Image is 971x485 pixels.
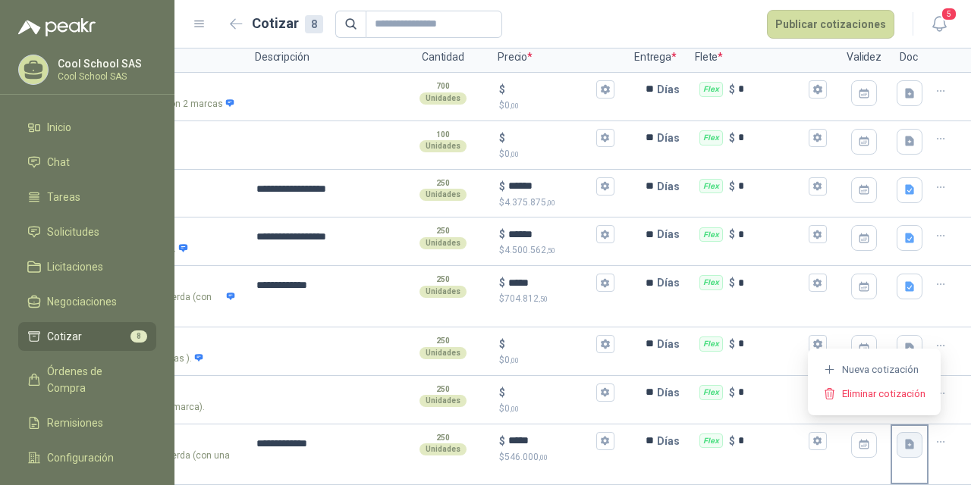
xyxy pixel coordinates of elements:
[508,277,593,289] input: $$704.812,50
[18,443,156,472] a: Configuración
[508,132,593,143] input: $$0,00
[436,274,450,286] p: 250
[767,10,894,39] button: Publicar cotizaciones
[738,386,806,398] input: Flex $
[436,383,450,396] p: 250
[47,328,82,345] span: Cotizar
[657,219,686,249] p: Días
[499,336,505,352] p: $
[925,11,953,38] button: 5
[657,377,686,408] p: Días
[837,42,891,73] p: Validez
[508,386,593,398] input: $$0,00
[420,140,467,152] div: Unidades
[686,42,837,73] p: Flete
[596,129,614,147] button: $$0,00
[420,286,467,298] div: Unidades
[420,92,467,105] div: Unidades
[58,58,152,69] p: Cool School SAS
[398,42,489,73] p: Cantidad
[420,189,467,201] div: Unidades
[738,229,806,240] input: Flex $
[499,81,505,98] p: $
[809,274,827,292] button: Flex $
[817,382,932,406] button: Eliminar cotización
[508,83,593,95] input: $$0,00
[596,383,614,402] button: $$0,00
[504,149,519,159] span: 0
[510,150,519,158] span: ,00
[657,426,686,456] p: Días
[546,199,555,207] span: ,00
[729,384,735,401] p: $
[738,132,806,143] input: Flex $
[809,432,827,450] button: Flex $
[420,395,467,407] div: Unidades
[18,148,156,177] a: Chat
[18,217,156,246] a: Solicitudes
[596,177,614,196] button: $$4.375.875,00
[18,287,156,316] a: Negociaciones
[729,81,735,98] p: $
[47,119,71,136] span: Inicio
[699,336,723,352] div: Flex
[246,42,398,73] p: Descripción
[809,129,827,147] button: Flex $
[508,338,593,349] input: $$0,00
[499,226,505,242] p: $
[510,102,519,110] span: ,00
[657,74,686,105] p: Días
[499,147,614,161] p: $
[817,358,932,382] button: Nueva cotización
[539,453,548,462] span: ,00
[436,335,450,347] p: 250
[499,196,614,210] p: $
[809,80,827,99] button: Flex $
[47,189,80,205] span: Tareas
[941,7,957,21] span: 5
[891,42,929,73] p: Doc
[499,130,505,146] p: $
[539,295,548,303] span: ,50
[504,293,548,304] span: 704.812
[436,129,450,141] p: 100
[499,384,505,401] p: $
[510,405,519,413] span: ,00
[729,226,735,242] p: $
[504,245,555,255] span: 4.500.562
[504,197,555,208] span: 4.375.875
[47,415,103,431] span: Remisiones
[499,450,614,465] p: $
[130,330,147,343] span: 8
[499,99,614,113] p: $
[436,80,450,92] p: 700
[18,252,156,281] a: Licitaciones
[657,268,686,298] p: Días
[699,385,723,400] div: Flex
[508,229,593,240] input: $$4.500.562,50
[252,13,323,34] h2: Cotizar
[738,435,806,446] input: Flex $
[47,293,117,310] span: Negociaciones
[809,225,827,243] button: Flex $
[47,449,114,466] span: Configuración
[699,433,723,449] div: Flex
[625,42,686,73] p: Entrega
[489,42,625,73] p: Precio
[699,227,723,242] div: Flex
[699,179,723,194] div: Flex
[738,83,806,95] input: Flex $
[738,338,806,349] input: Flex $
[499,402,614,416] p: $
[499,178,505,195] p: $
[499,353,614,368] p: $
[58,72,152,81] p: Cool School SAS
[699,275,723,290] div: Flex
[729,433,735,449] p: $
[18,357,156,402] a: Órdenes de Compra
[729,130,735,146] p: $
[504,403,519,414] span: 0
[420,443,467,455] div: Unidades
[499,274,505,291] p: $
[436,177,450,189] p: 250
